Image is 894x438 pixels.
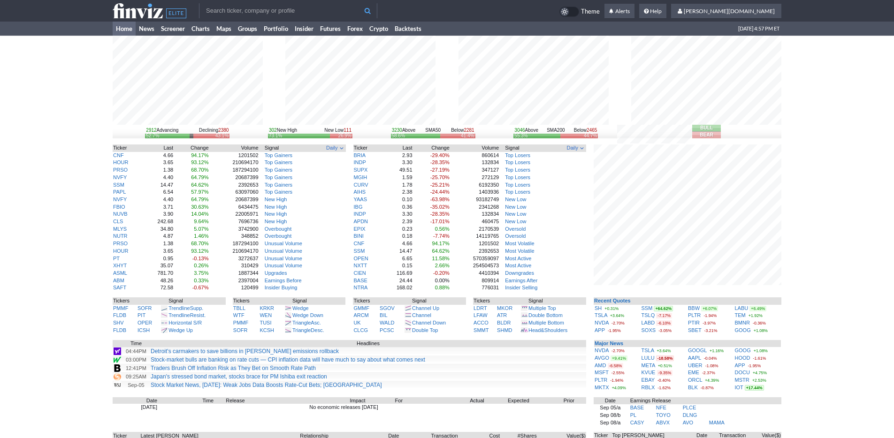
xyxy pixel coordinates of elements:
[353,320,360,325] a: UK
[113,204,125,210] a: FBIO
[514,128,525,133] span: 3046
[642,320,655,325] a: LABD
[354,167,368,173] a: SUPX
[656,405,666,410] a: NFE
[151,356,425,363] a: Stock-market bulls are banking on rate cuts — CPI inflation data will have much to say about what...
[505,285,537,290] a: Insider Selling
[354,204,363,210] a: IBG
[317,22,344,36] a: Futures
[113,174,127,180] a: NVFY
[191,189,208,195] span: 57.97%
[595,320,609,325] a: NVDA
[113,278,124,283] a: ABM
[113,285,126,290] a: SAFT
[353,305,369,311] a: GMMF
[136,22,158,36] a: News
[735,312,746,318] a: TEM
[260,305,274,311] a: KRKR
[656,420,670,425] a: ABVX
[450,166,499,174] td: 347127
[430,182,450,188] span: -25.21%
[191,204,208,210] span: 30.63%
[113,211,128,217] a: NUVB
[168,312,190,318] span: Trendline
[265,144,279,152] span: Signal
[113,196,127,202] a: NVFY
[235,22,260,36] a: Groups
[735,305,749,311] a: LABU
[735,320,750,325] a: BMNR
[209,144,259,152] th: Volume
[113,248,128,254] a: HOUR
[630,412,636,418] a: PL
[354,189,366,195] a: AIHS
[353,144,382,152] th: Ticker
[265,241,302,246] a: Unusual Volume
[587,128,597,133] span: 2465
[354,241,365,246] a: CNF
[292,305,309,311] a: Wedge
[265,196,287,202] a: New High
[138,305,152,311] a: SOFR
[143,204,174,211] td: 3.71
[168,327,193,333] a: Wedge Up
[505,211,526,217] a: New Low
[642,355,655,361] a: LULU
[151,365,316,371] a: Traders Brush Off Inflation Risk as They Bet on Smooth Rate Path
[265,204,287,210] a: New High
[113,182,124,188] a: SSM
[505,263,531,268] a: Most Active
[642,312,655,318] a: TSLQ
[684,8,775,15] span: [PERSON_NAME][DOMAIN_NAME]
[505,248,534,254] a: Most Volatile
[325,144,345,152] button: Signals interval
[594,298,631,303] a: Recent Quotes
[600,405,620,410] a: Sep 05/a
[233,327,248,333] a: SOFR
[692,132,721,138] button: Bear
[209,189,259,196] td: 63097060
[168,320,202,325] a: Horizontal S/R
[354,233,364,239] a: BINI
[354,196,367,202] a: YAAS
[265,226,291,232] a: Overbought
[151,373,327,380] a: Japan's stressed bond market, stocks brace for PM Ishiba exit reaction
[528,305,556,311] a: Multiple Top
[353,312,368,318] a: ARCM
[354,182,368,188] a: CURV
[191,159,208,165] span: 93.12%
[354,278,367,283] a: BASE
[391,22,425,36] a: Backtests
[505,204,526,210] a: New Low
[380,312,388,318] a: BIL
[353,327,368,333] a: CLCG
[382,174,413,181] td: 1.59
[735,347,751,353] a: GOOG
[413,144,450,152] th: Change
[505,233,526,239] a: Oversold
[265,248,302,254] a: Unusual Volume
[143,166,174,174] td: 1.38
[113,152,124,158] a: CNF
[138,320,152,325] a: OPER
[260,22,291,36] a: Portfolio
[642,362,655,368] a: META
[143,159,174,166] td: 3.65
[474,327,489,333] a: SMMT
[688,305,700,311] a: BBW
[354,226,366,232] a: EPIX
[113,327,126,333] a: FLDB
[113,226,127,232] a: MLYS
[735,370,750,375] a: DOCU
[450,152,499,159] td: 860614
[392,128,402,133] span: 3230
[265,211,287,217] a: New High
[595,340,623,346] b: Major News
[354,159,366,165] a: INDP
[218,128,229,133] span: 2380
[735,385,743,390] a: IOT
[344,22,366,36] a: Forex
[430,189,450,195] span: -24.44%
[354,256,368,261] a: OPEN
[642,370,656,375] a: KVUE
